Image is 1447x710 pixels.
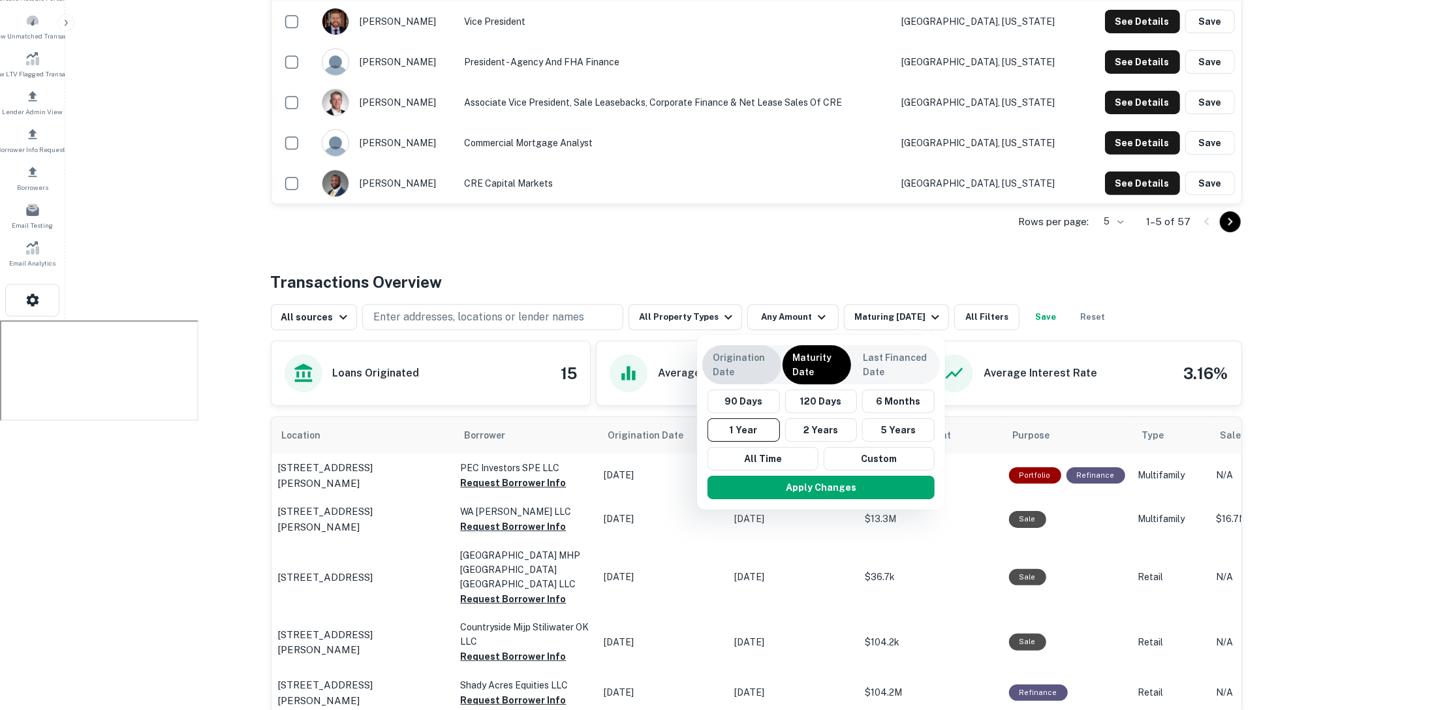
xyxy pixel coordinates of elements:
p: Last Financed Date [863,350,929,379]
button: 2 Years [785,418,858,442]
button: 90 Days [708,390,780,413]
button: All Time [708,447,818,471]
p: Maturity Date [793,350,841,379]
button: Custom [824,447,935,471]
button: Apply Changes [708,476,935,499]
button: 6 Months [862,390,935,413]
iframe: Chat Widget [1382,606,1447,668]
button: 120 Days [785,390,858,413]
button: 5 Years [862,418,935,442]
button: 1 Year [708,418,780,442]
p: Origination Date [713,350,771,379]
